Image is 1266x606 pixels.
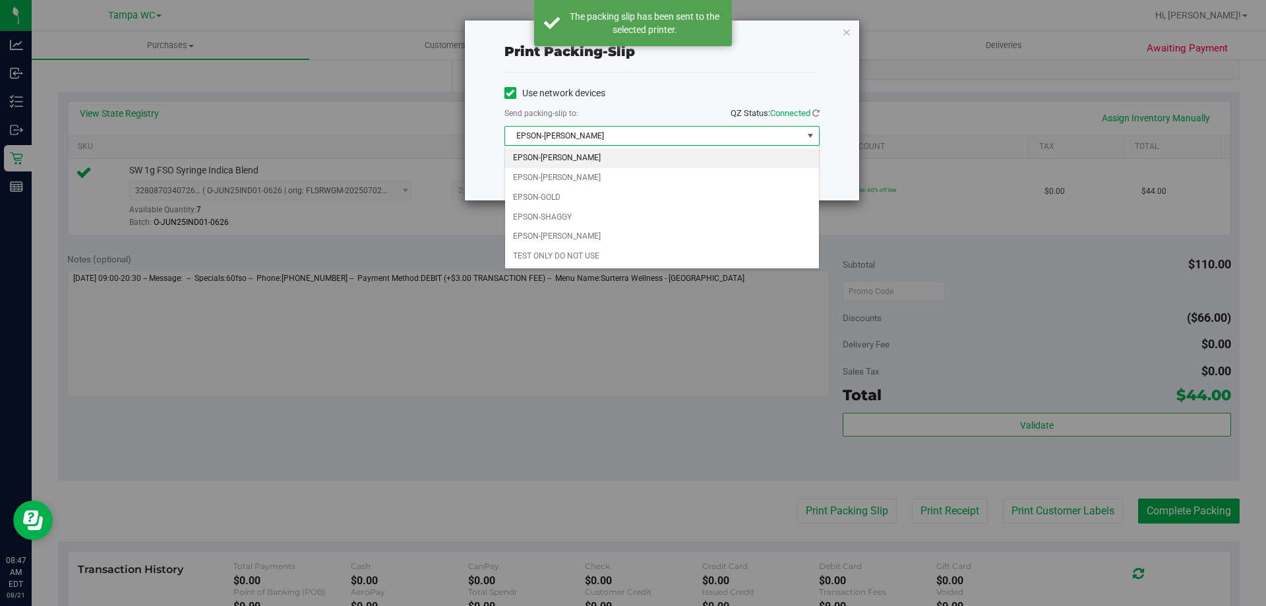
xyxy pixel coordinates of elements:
li: TEST ONLY DO NOT USE [505,247,819,266]
iframe: Resource center [13,500,53,540]
span: select [802,127,818,145]
label: Send packing-slip to: [504,107,578,119]
div: The packing slip has been sent to the selected printer. [567,10,722,36]
span: EPSON-[PERSON_NAME] [505,127,802,145]
span: Connected [770,108,810,118]
li: EPSON-[PERSON_NAME] [505,227,819,247]
li: EPSON-[PERSON_NAME] [505,168,819,188]
li: EPSON-[PERSON_NAME] [505,148,819,168]
span: Print packing-slip [504,44,635,59]
span: QZ Status: [731,108,820,118]
li: EPSON-GOLD [505,188,819,208]
label: Use network devices [504,86,605,100]
li: EPSON-SHAGGY [505,208,819,227]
